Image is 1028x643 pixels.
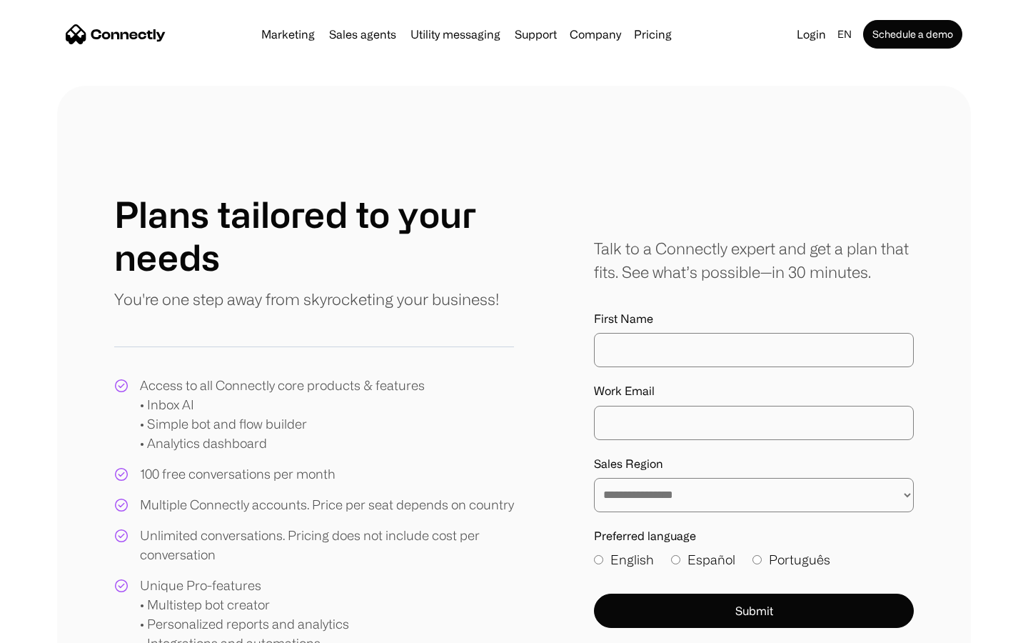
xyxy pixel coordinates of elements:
p: You're one step away from skyrocketing your business! [114,287,499,311]
div: Unlimited conversations. Pricing does not include cost per conversation [140,526,514,564]
label: Work Email [594,384,914,398]
aside: Language selected: English [14,617,86,638]
button: Submit [594,594,914,628]
a: Sales agents [323,29,402,40]
div: en [837,24,852,44]
div: Access to all Connectly core products & features • Inbox AI • Simple bot and flow builder • Analy... [140,376,425,453]
div: 100 free conversations per month [140,464,336,484]
div: Talk to a Connectly expert and get a plan that fits. See what’s possible—in 30 minutes. [594,236,914,284]
label: Português [752,550,830,569]
label: Preferred language [594,529,914,543]
a: Marketing [256,29,321,40]
input: Español [671,555,680,564]
a: Pricing [628,29,677,40]
label: English [594,550,654,569]
h1: Plans tailored to your needs [114,193,514,279]
a: Utility messaging [405,29,506,40]
div: Company [570,24,621,44]
input: Português [752,555,762,564]
a: Support [509,29,563,40]
a: Login [791,24,832,44]
label: Sales Region [594,457,914,471]
label: Español [671,550,735,569]
ul: Language list [29,618,86,638]
label: First Name [594,312,914,326]
div: Multiple Connectly accounts. Price per seat depends on country [140,495,514,514]
input: English [594,555,603,564]
a: Schedule a demo [863,20,962,49]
